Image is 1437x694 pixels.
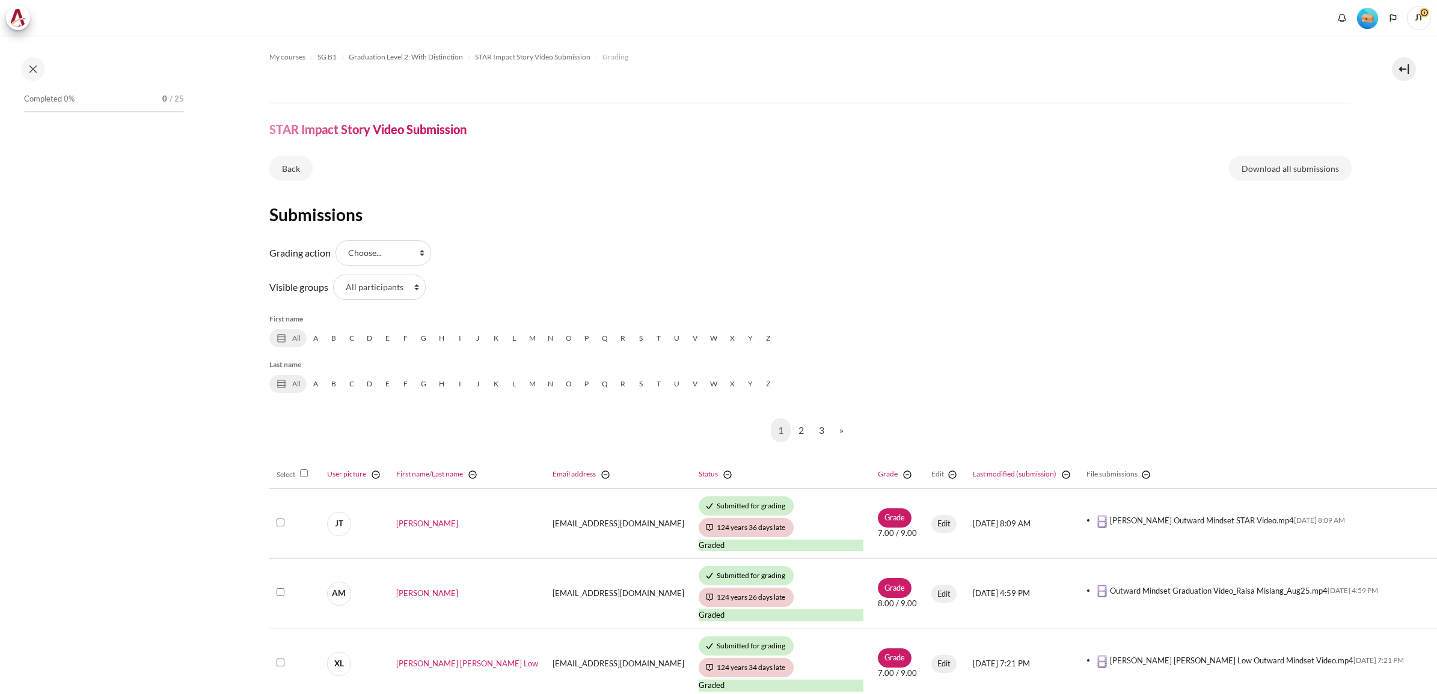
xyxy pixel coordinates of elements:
nav: Navigation bar [269,47,1352,67]
div: 124 years 34 days late [699,658,794,677]
a: J [469,329,487,347]
a: Status [699,469,718,478]
a: N [542,375,560,393]
a: Level #1 [1352,7,1383,29]
span: [PERSON_NAME] [396,519,458,528]
img: switch_minus [946,469,958,481]
a: U [668,375,686,393]
a: Hide Status [719,469,734,481]
span: Graduation Level 2: With Distinction [349,52,463,62]
a: All [269,375,307,393]
a: Hide Edit [944,469,958,481]
a: Edit [931,585,957,603]
label: Visible groups [269,280,328,294]
a: F [397,375,415,393]
h5: Last name [269,359,1352,370]
a: C [343,375,361,393]
a: Z [759,375,777,393]
a: [PERSON_NAME] [PERSON_NAME] Low [396,659,538,668]
a: Download all submissions [1229,156,1352,181]
a: Grade [878,648,912,668]
td: [DATE] 8:09 AM [966,489,1079,559]
div: Graded [699,540,863,552]
div: 124 years 26 days late [699,588,794,607]
span: My courses [269,52,305,62]
span: JT [327,512,351,536]
a: J [469,375,487,393]
a: K [487,329,505,347]
th: Select [269,461,320,489]
a: S [632,329,650,347]
nav: Page [269,409,1352,452]
a: Q [596,375,614,393]
a: E [379,375,397,393]
td: [EMAIL_ADDRESS][DOMAIN_NAME] [545,559,691,629]
a: Grading [602,50,628,64]
a: Graduation Level 2: With Distinction [349,50,463,64]
a: 3 [812,418,832,442]
h4: STAR Impact Story Video Submission [269,121,467,137]
a: User picture [327,469,366,478]
button: Languages [1384,9,1402,27]
a: Z [759,329,777,347]
a: Hide Full name [464,469,479,481]
a: Y [741,375,759,393]
a: Grade [878,508,912,528]
a: Hide User picture [367,469,382,481]
a: K [487,375,505,393]
a: [PERSON_NAME] [PERSON_NAME] Low Outward Mindset Video.mp4 [1110,656,1353,665]
div: Graded [699,680,863,692]
span: » [839,423,844,437]
a: Last modified (submission) [973,469,1056,478]
a: O [560,329,578,347]
a: M [523,375,542,393]
a: Q [596,329,614,347]
a: 2 [791,418,811,442]
a: W [704,375,723,393]
a: Hide Email address [597,469,611,481]
a: Next page [832,418,851,442]
img: switch_minus [722,469,734,481]
a: JT [327,512,356,536]
a: Architeck Architeck [6,6,36,30]
div: 124 years 36 days late [699,518,794,537]
a: Hide Grade [899,469,913,481]
span: STAR Impact Story Video Submission [475,52,590,62]
a: F [397,329,415,347]
a: X [723,329,741,347]
div: Submitted for grading [699,496,794,516]
a: C [343,329,361,347]
img: switch_minus [901,469,913,481]
a: Email address [553,469,596,478]
a: N [542,329,560,347]
span: XL [327,652,351,676]
a: X [723,375,741,393]
img: switch_minus [467,469,479,481]
span: 0 [162,93,167,105]
span: / 25 [170,93,184,105]
a: V [686,329,704,347]
a: Edit [931,655,957,673]
span: Completed 0% [24,93,75,105]
img: Xiao Min Mindy Low Outward Mindset Video.mp4 [1096,656,1108,668]
a: All [269,329,307,347]
a: R [614,329,632,347]
img: switch_minus [1140,469,1152,481]
img: switch_minus [599,469,611,481]
div: Show notification window with no new notifications [1333,9,1351,27]
a: G [415,329,433,347]
a: Last name [432,469,463,478]
a: My courses [269,50,305,64]
td: [EMAIL_ADDRESS][DOMAIN_NAME] [545,489,691,559]
a: E [379,329,397,347]
a: Hide File submissions [1138,469,1152,481]
a: Back [269,156,313,181]
a: I [451,375,469,393]
a: L [505,375,523,393]
a: O [560,375,578,393]
div: Level #1 [1357,7,1378,29]
a: Completed 0% 0 / 25 [24,91,184,124]
span: AM [327,582,351,606]
span: Grading [602,52,628,62]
